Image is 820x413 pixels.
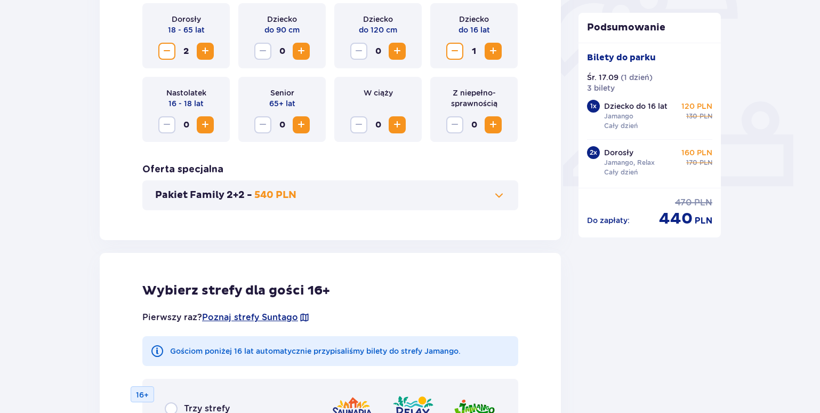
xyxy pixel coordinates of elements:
[267,14,297,25] p: Dziecko
[604,147,633,158] p: Dorosły
[166,88,206,98] p: Nastolatek
[369,116,387,133] span: 0
[369,43,387,60] span: 0
[293,116,310,133] button: Increase
[254,43,271,60] button: Decrease
[254,116,271,133] button: Decrease
[202,312,298,323] a: Poznaj strefy Suntago
[142,283,518,299] p: Wybierz strefy dla gości 16+
[155,189,252,202] p: Pakiet Family 2+2 -
[178,43,195,60] span: 2
[197,116,214,133] button: Increase
[364,88,393,98] p: W ciąży
[168,25,205,35] p: 18 - 65 lat
[465,43,483,60] span: 1
[389,116,406,133] button: Increase
[350,116,367,133] button: Decrease
[681,101,712,112] p: 120 PLN
[485,116,502,133] button: Increase
[142,163,223,176] p: Oferta specjalna
[604,168,638,177] p: Cały dzień
[389,43,406,60] button: Increase
[158,116,175,133] button: Decrease
[694,197,712,209] p: PLN
[604,158,655,168] p: Jamango, Relax
[587,215,630,226] p: Do zapłaty :
[485,43,502,60] button: Increase
[587,100,600,113] div: 1 x
[465,116,483,133] span: 0
[700,112,712,121] p: PLN
[459,14,489,25] p: Dziecko
[142,312,310,323] p: Pierwszy raz?
[659,209,693,229] p: 440
[587,83,615,93] p: 3 bilety
[439,88,509,109] p: Z niepełno­sprawnością
[168,98,204,109] p: 16 - 18 lat
[136,390,149,400] p: 16+
[578,21,721,34] p: Podsumowanie
[170,346,461,356] p: Gościom poniżej 16 lat automatycznie przypisaliśmy bilety do strefy Jamango.
[446,116,463,133] button: Decrease
[158,43,175,60] button: Decrease
[446,43,463,60] button: Decrease
[686,158,697,168] p: 170
[350,43,367,60] button: Decrease
[587,146,600,159] div: 2 x
[587,52,656,63] p: Bilety do parku
[254,189,296,202] p: 540 PLN
[172,14,201,25] p: Dorosły
[459,25,490,35] p: do 16 lat
[587,72,618,83] p: Śr. 17.09
[359,25,397,35] p: do 120 cm
[178,116,195,133] span: 0
[686,112,697,121] p: 130
[695,215,712,227] p: PLN
[270,88,294,98] p: Senior
[681,147,712,158] p: 160 PLN
[363,14,393,25] p: Dziecko
[274,43,291,60] span: 0
[293,43,310,60] button: Increase
[264,25,300,35] p: do 90 cm
[604,121,638,131] p: Cały dzień
[274,116,291,133] span: 0
[675,197,692,209] p: 470
[700,158,712,168] p: PLN
[155,189,505,202] button: Pakiet Family 2+2 -540 PLN
[197,43,214,60] button: Increase
[604,101,668,112] p: Dziecko do 16 lat
[621,72,653,83] p: ( 1 dzień )
[604,112,633,121] p: Jamango
[269,98,295,109] p: 65+ lat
